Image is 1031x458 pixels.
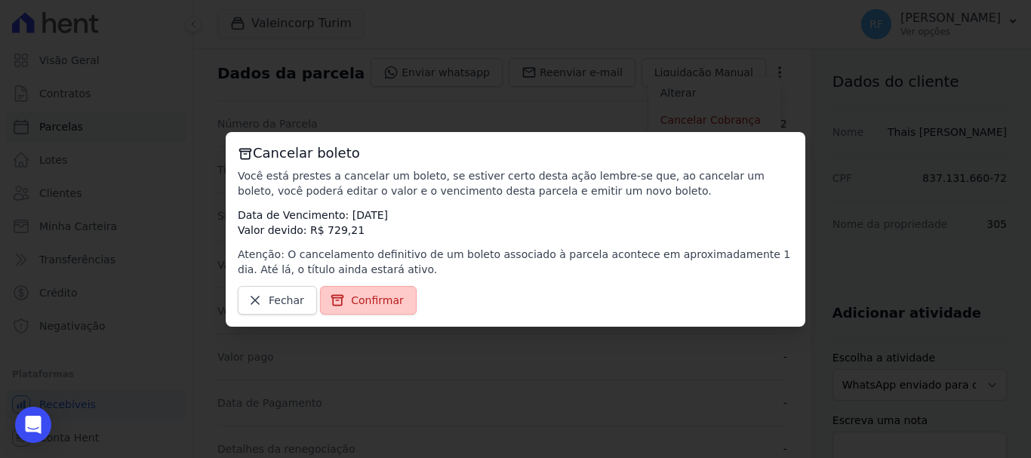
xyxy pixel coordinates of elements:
span: Fechar [269,293,304,308]
span: Confirmar [351,293,404,308]
a: Confirmar [320,286,417,315]
h3: Cancelar boleto [238,144,793,162]
a: Fechar [238,286,317,315]
p: Data de Vencimento: [DATE] Valor devido: R$ 729,21 [238,207,793,238]
p: Você está prestes a cancelar um boleto, se estiver certo desta ação lembre-se que, ao cancelar um... [238,168,793,198]
div: Open Intercom Messenger [15,407,51,443]
p: Atenção: O cancelamento definitivo de um boleto associado à parcela acontece em aproximadamente 1... [238,247,793,277]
